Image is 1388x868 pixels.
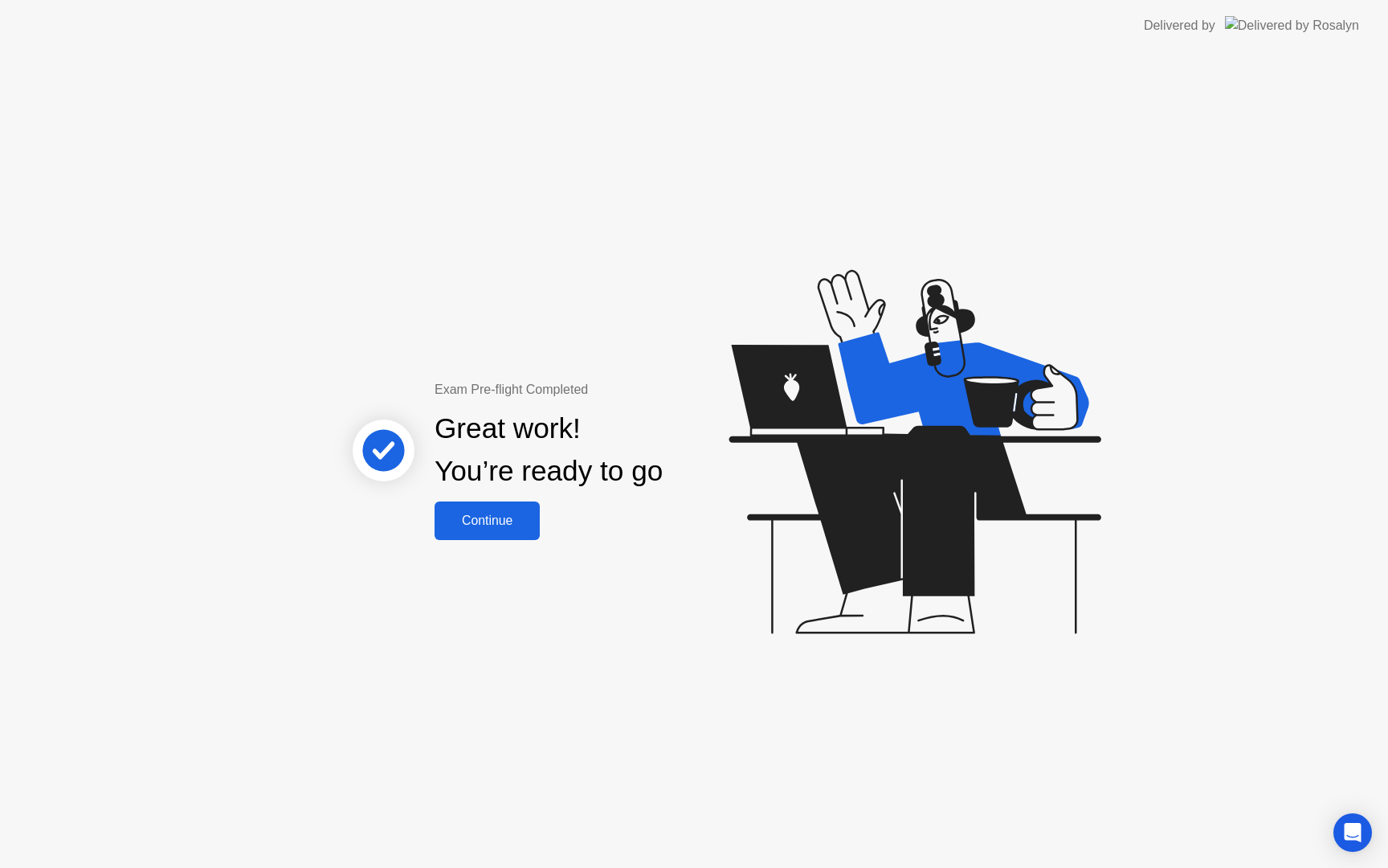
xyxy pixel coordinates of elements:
[435,407,663,493] div: Great work! You’re ready to go
[435,380,766,399] div: Exam Pre-flight Completed
[439,514,535,528] div: Continue
[1144,16,1215,35] div: Delivered by
[1225,16,1359,35] img: Delivered by Rosalyn
[1333,813,1372,852] div: Open Intercom Messenger
[435,502,540,540] button: Continue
